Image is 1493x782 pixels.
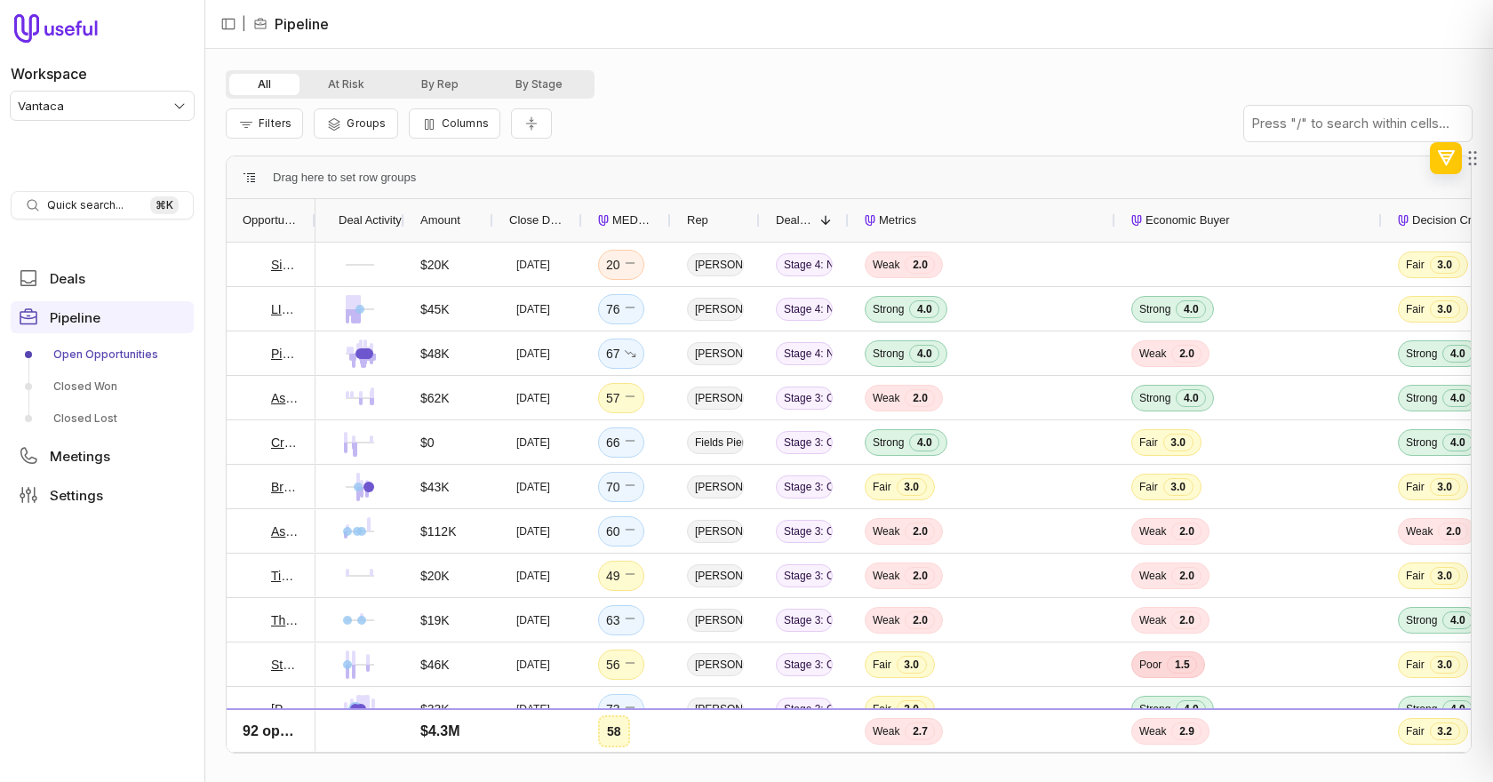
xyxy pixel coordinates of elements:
span: Stage 4: Negotiation [776,342,833,365]
span: Poor [1139,658,1162,672]
span: Fields Pierce [687,431,744,454]
span: MEDDICC Score [612,210,655,231]
button: Filter Pipeline [226,108,303,139]
span: Fair [1139,435,1158,450]
span: 3.0 [1430,567,1460,585]
div: 76 [606,299,636,320]
div: 57 [606,387,636,409]
span: 1.5 [1167,656,1197,674]
time: [DATE] [516,746,550,761]
li: Pipeline [253,13,329,35]
span: No change [624,654,636,675]
time: [DATE] [516,702,550,716]
div: $43K [420,476,450,498]
span: 4.0 [1442,611,1473,629]
span: [PERSON_NAME] [687,475,744,499]
time: [DATE] [516,391,550,405]
div: $48K [420,343,450,364]
span: 4.0 [1442,434,1473,451]
time: [DATE] [516,435,550,450]
div: $33K [420,698,450,720]
span: [PERSON_NAME] [687,253,744,276]
span: 2.0 [1438,523,1468,540]
span: Stage 3: Confirmation [776,387,833,410]
span: No change [624,299,636,320]
span: 4.0 [909,434,939,451]
span: Meetings [50,450,110,463]
span: 4.0 [1176,700,1206,718]
div: Economic Buyer [1131,199,1366,242]
div: $20K [420,254,450,275]
span: Quick search... [47,198,124,212]
span: Economic Buyer [1146,210,1230,231]
span: | [242,13,246,35]
span: No change [624,698,636,720]
span: 2.0 [1171,345,1202,363]
a: The Verdei Group Deal [271,610,299,631]
span: 2.0 [905,523,935,540]
span: Fair [1139,480,1158,494]
span: Weak [1139,347,1166,361]
span: Fair [1406,302,1425,316]
span: Fair [1406,569,1425,583]
div: $62K [420,387,450,409]
span: Weak [1139,524,1166,539]
time: [DATE] [516,524,550,539]
span: Strong [1406,613,1437,627]
div: 56 [606,654,636,675]
div: Metrics [865,199,1099,242]
span: Groups [347,116,386,130]
a: LINK Property Management - New Deal [271,299,299,320]
span: 2.0 [905,611,935,629]
div: $0 [420,432,435,453]
span: 2.0 [905,256,935,274]
span: Weak [1406,746,1433,761]
span: Strong [1139,702,1170,716]
span: 2.0 [1438,745,1468,762]
span: Deals [50,272,85,285]
span: Stage 4: Negotiation [776,298,833,321]
div: 20 [606,254,636,275]
span: Fair [1406,480,1425,494]
div: 63 [606,610,636,631]
span: 3.0 [1163,745,1194,762]
a: Broadlands Association, Inc. Deal [271,476,299,498]
span: Strong [1406,391,1437,405]
span: Weak [1139,613,1166,627]
div: $54K [420,743,450,764]
span: Columns [442,116,489,130]
span: Fair [873,480,891,494]
div: 63 [606,743,636,764]
span: 4.0 [1176,300,1206,318]
label: Workspace [11,63,87,84]
a: Closed Lost [11,404,194,433]
span: 3.0 [1430,256,1460,274]
span: Stage 3: Confirmation [776,698,833,721]
span: No change [624,565,636,586]
a: Pipeline [11,301,194,333]
div: 60 [606,521,636,542]
a: Association Management Group, Inc. Deal [271,521,299,542]
span: 2.0 [1171,611,1202,629]
span: [PERSON_NAME] [687,298,744,321]
div: Pipeline submenu [11,340,194,433]
span: 3.0 [1430,478,1460,496]
a: Singer Association Management - New Deal [271,254,299,275]
span: Strong [873,435,904,450]
span: 4.0 [909,300,939,318]
span: Strong [873,302,904,316]
span: 2.0 [905,389,935,407]
div: $112K [420,521,456,542]
span: Strong [1139,302,1170,316]
span: 4.0 [1442,345,1473,363]
button: By Rep [393,74,487,95]
span: Fair [873,658,891,672]
span: No change [624,476,636,498]
a: Closed Won [11,372,194,401]
span: 3.0 [897,478,927,496]
button: Collapse sidebar [215,11,242,37]
time: [DATE] [516,569,550,583]
span: Opportunity [243,210,299,231]
span: 3.0 [1163,434,1194,451]
span: Strong [1406,435,1437,450]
